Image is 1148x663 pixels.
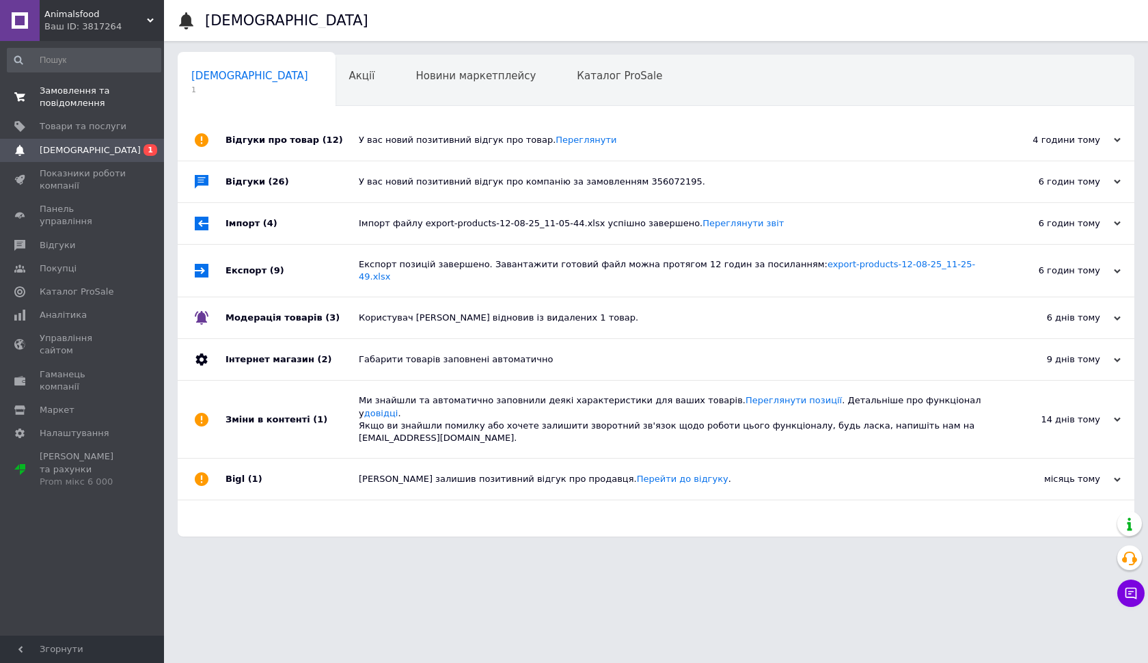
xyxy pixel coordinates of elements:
[225,120,359,161] div: Відгуки про товар
[984,353,1121,366] div: 9 днів тому
[40,144,141,157] span: [DEMOGRAPHIC_DATA]
[323,135,343,145] span: (12)
[205,12,368,29] h1: [DEMOGRAPHIC_DATA]
[1117,580,1145,607] button: Чат з покупцем
[577,70,662,82] span: Каталог ProSale
[248,474,262,484] span: (1)
[359,353,984,366] div: Габарити товарів заповнені автоматично
[313,414,327,424] span: (1)
[225,459,359,500] div: Bigl
[40,203,126,228] span: Панель управління
[40,368,126,393] span: Гаманець компанії
[225,203,359,244] div: Імпорт
[702,218,784,228] a: Переглянути звіт
[40,167,126,192] span: Показники роботи компанії
[359,176,984,188] div: У вас новий позитивний відгук про компанію за замовленням 356072195.
[40,239,75,252] span: Відгуки
[143,144,157,156] span: 1
[40,332,126,357] span: Управління сайтом
[225,339,359,380] div: Інтернет магазин
[44,8,147,21] span: Animalsfood
[359,394,984,444] div: Ми знайшли та автоматично заповнили деякі характеристики для ваших товарів. . Детальніше про функ...
[40,262,77,275] span: Покупці
[359,134,984,146] div: У вас новий позитивний відгук про товар.
[40,476,126,488] div: Prom мікс 6 000
[7,48,161,72] input: Пошук
[44,21,164,33] div: Ваш ID: 3817264
[40,450,126,488] span: [PERSON_NAME] та рахунки
[225,381,359,458] div: Зміни в контенті
[637,474,728,484] a: Перейти до відгуку
[225,161,359,202] div: Відгуки
[984,134,1121,146] div: 4 години тому
[40,120,126,133] span: Товари та послуги
[270,265,284,275] span: (9)
[984,414,1121,426] div: 14 днів тому
[364,408,398,418] a: довідці
[40,427,109,439] span: Налаштування
[984,176,1121,188] div: 6 годин тому
[359,258,984,283] div: Експорт позицій завершено. Завантажити готовий файл можна протягом 12 годин за посиланням:
[317,354,331,364] span: (2)
[984,217,1121,230] div: 6 годин тому
[263,218,277,228] span: (4)
[325,312,340,323] span: (3)
[349,70,375,82] span: Акції
[556,135,616,145] a: Переглянути
[359,473,984,485] div: [PERSON_NAME] залишив позитивний відгук про продавця. .
[359,312,984,324] div: Користувач [PERSON_NAME] відновив із видалених 1 товар.
[40,85,126,109] span: Замовлення та повідомлення
[40,286,113,298] span: Каталог ProSale
[415,70,536,82] span: Новини маркетплейсу
[746,395,842,405] a: Переглянути позиції
[40,309,87,321] span: Аналітика
[191,70,308,82] span: [DEMOGRAPHIC_DATA]
[191,85,308,95] span: 1
[984,473,1121,485] div: місяць тому
[984,312,1121,324] div: 6 днів тому
[40,404,74,416] span: Маркет
[225,297,359,338] div: Модерація товарів
[225,245,359,297] div: Експорт
[269,176,289,187] span: (26)
[359,217,984,230] div: Імпорт файлу export-products-12-08-25_11-05-44.xlsx успішно завершено.
[984,265,1121,277] div: 6 годин тому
